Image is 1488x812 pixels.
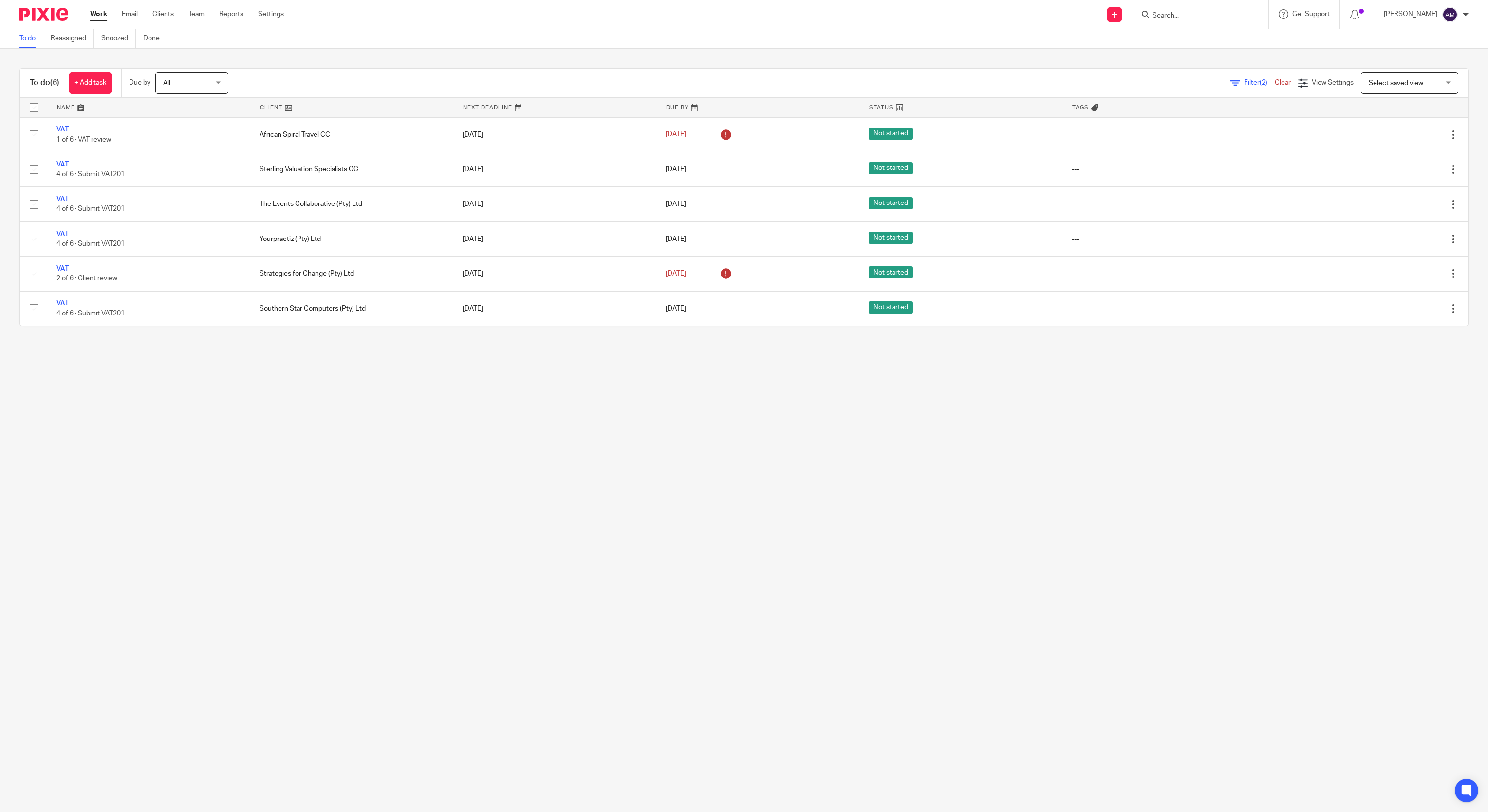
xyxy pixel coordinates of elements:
[666,236,686,242] span: [DATE]
[56,265,69,272] a: VAT
[1072,304,1255,314] div: ---
[90,9,107,19] a: Work
[250,257,453,291] td: Strategies for Change (Pty) Ltd
[56,161,69,168] a: VAT
[869,128,913,140] span: Not started
[1260,79,1267,86] span: (2)
[250,152,453,186] td: Sterling Valuation Specialists CC
[869,197,913,209] span: Not started
[453,221,656,256] td: [DATE]
[56,196,69,203] a: VAT
[1072,105,1089,110] span: Tags
[453,152,656,186] td: [DATE]
[56,206,125,213] span: 4 of 6 · Submit VAT201
[1384,9,1437,19] p: [PERSON_NAME]
[143,29,167,48] a: Done
[1072,269,1255,278] div: ---
[1312,79,1354,86] span: View Settings
[163,80,170,87] span: All
[869,301,913,314] span: Not started
[666,131,686,138] span: [DATE]
[453,117,656,152] td: [DATE]
[666,270,686,277] span: [DATE]
[869,266,913,278] span: Not started
[56,276,117,282] span: 2 of 6 · Client review
[453,187,656,221] td: [DATE]
[122,9,138,19] a: Email
[56,300,69,307] a: VAT
[250,221,453,256] td: Yourpractiz (Pty) Ltd
[869,162,913,174] span: Not started
[1072,165,1255,174] div: ---
[1072,234,1255,244] div: ---
[869,232,913,244] span: Not started
[30,78,59,88] h1: To do
[51,29,94,48] a: Reassigned
[188,9,205,19] a: Team
[56,126,69,133] a: VAT
[152,9,174,19] a: Clients
[69,72,112,94] a: + Add task
[56,171,125,178] span: 4 of 6 · Submit VAT201
[453,257,656,291] td: [DATE]
[250,291,453,326] td: Southern Star Computers (Pty) Ltd
[666,201,686,207] span: [DATE]
[1292,11,1330,18] span: Get Support
[1244,79,1275,86] span: Filter
[258,9,284,19] a: Settings
[1072,199,1255,209] div: ---
[56,310,125,317] span: 4 of 6 · Submit VAT201
[1442,7,1458,22] img: svg%3E
[666,166,686,173] span: [DATE]
[56,136,111,143] span: 1 of 6 · VAT review
[19,8,68,21] img: Pixie
[1072,130,1255,140] div: ---
[56,231,69,238] a: VAT
[101,29,136,48] a: Snoozed
[19,29,43,48] a: To do
[50,79,59,87] span: (6)
[1275,79,1291,86] a: Clear
[666,305,686,312] span: [DATE]
[56,240,125,247] span: 4 of 6 · Submit VAT201
[129,78,150,88] p: Due by
[1369,80,1423,87] span: Select saved view
[453,291,656,326] td: [DATE]
[219,9,243,19] a: Reports
[250,117,453,152] td: African Spiral Travel CC
[1152,12,1239,20] input: Search
[250,187,453,221] td: The Events Collaborative (Pty) Ltd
